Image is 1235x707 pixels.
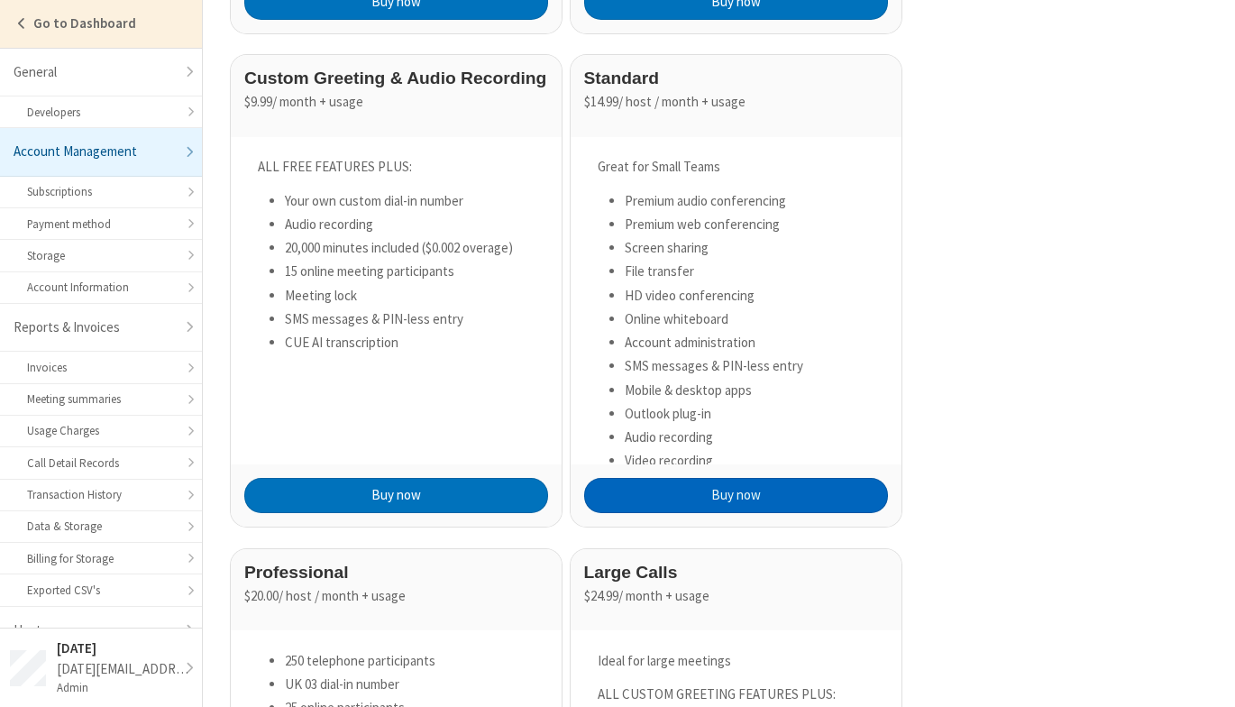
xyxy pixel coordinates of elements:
[584,95,888,110] p: $14.99 / host / month + usage
[625,286,874,307] li: HD video conferencing
[625,451,874,472] li: Video recording
[625,404,874,425] li: Outlook plug-in
[57,659,192,680] div: [DATE][EMAIL_ADDRESS][PERSON_NAME][DOMAIN_NAME]
[625,191,874,212] li: Premium audio conferencing
[285,286,535,307] li: Meeting lock
[584,563,888,582] h4: Large Calls
[625,215,874,235] li: Premium web conferencing
[285,309,535,330] li: SMS messages & PIN-less entry
[598,157,874,178] p: Great for Small Teams
[285,262,535,282] li: 15 online meeting participants
[285,191,535,212] li: Your own custom dial-in number
[625,381,874,401] li: Mobile & desktop apps
[598,651,874,672] p: Ideal for large meetings
[598,684,874,705] p: ALL CUSTOM GREETING FEATURES PLUS:
[244,95,548,110] p: $9.99 / month + usage
[258,157,535,178] p: ALL FREE FEATURES PLUS:
[57,679,192,696] div: Admin
[1190,660,1221,694] iframe: Chat
[33,14,136,32] strong: Go to Dashboard
[244,478,548,514] button: Buy now
[285,675,535,695] li: UK 03 dial-in number
[285,238,535,259] li: 20,000 minutes included ($0.002 overage)
[584,589,888,604] p: $24.99 / month + usage
[584,69,888,87] h4: Standard
[57,638,192,659] div: [DATE]
[625,238,874,259] li: Screen sharing
[244,589,548,604] p: $20.00 / host / month + usage
[625,309,874,330] li: Online whiteboard
[625,427,874,448] li: Audio recording
[244,69,548,87] h4: Custom Greeting & Audio Recording
[285,333,535,353] li: CUE AI transcription
[625,333,874,353] li: Account administration
[625,262,874,282] li: File transfer
[584,478,888,514] button: Buy now
[285,651,535,672] li: 250 telephone participants
[285,215,535,235] li: Audio recording
[244,563,548,582] h4: Professional
[625,356,874,377] li: SMS messages & PIN-less entry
